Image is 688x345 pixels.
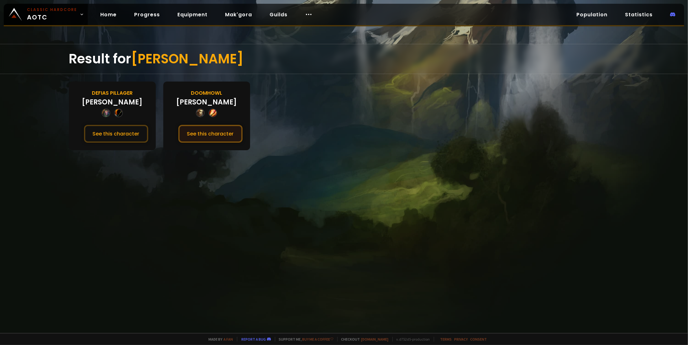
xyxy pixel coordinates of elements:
span: Checkout [337,337,389,342]
div: Defias Pillager [92,89,133,97]
div: Result for [69,44,619,74]
a: Buy me a coffee [302,337,333,342]
a: Terms [440,337,452,342]
div: [PERSON_NAME] [176,97,237,107]
span: v. d752d5 - production [392,337,430,342]
a: Home [95,8,122,21]
a: Equipment [172,8,213,21]
a: Consent [470,337,487,342]
span: Support me, [275,337,333,342]
small: Classic Hardcore [27,7,77,13]
button: See this character [84,125,148,143]
a: Statistics [620,8,658,21]
a: a fan [224,337,233,342]
span: AOTC [27,7,77,22]
a: Progress [129,8,165,21]
a: Report a bug [242,337,266,342]
div: Doomhowl [191,89,222,97]
span: [PERSON_NAME] [131,50,244,68]
a: [DOMAIN_NAME] [361,337,389,342]
a: Guilds [265,8,292,21]
button: See this character [178,125,243,143]
a: Mak'gora [220,8,257,21]
a: Privacy [454,337,468,342]
div: [PERSON_NAME] [82,97,143,107]
span: Made by [205,337,233,342]
a: Population [571,8,612,21]
a: Classic HardcoreAOTC [4,4,88,25]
